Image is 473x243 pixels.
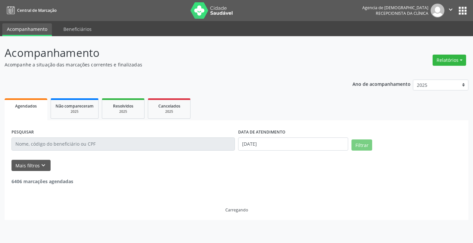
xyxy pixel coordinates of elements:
span: Não compareceram [56,103,94,109]
span: Recepcionista da clínica [376,11,428,16]
span: Resolvidos [113,103,133,109]
button:  [444,4,457,17]
button: Mais filtroskeyboard_arrow_down [11,160,51,171]
div: 2025 [56,109,94,114]
input: Selecione um intervalo [238,137,348,151]
span: Agendados [15,103,37,109]
button: Filtrar [351,139,372,151]
p: Ano de acompanhamento [352,80,411,88]
span: Central de Marcação [17,8,56,13]
img: img [431,4,444,17]
button: Relatórios [433,55,466,66]
a: Acompanhamento [2,23,52,36]
i: keyboard_arrow_down [40,162,47,169]
div: Agencia de [DEMOGRAPHIC_DATA] [362,5,428,11]
div: 2025 [153,109,186,114]
input: Nome, código do beneficiário ou CPF [11,137,235,151]
a: Beneficiários [59,23,96,35]
div: 2025 [107,109,140,114]
div: Carregando [225,207,248,213]
label: PESQUISAR [11,127,34,137]
label: DATA DE ATENDIMENTO [238,127,285,137]
span: Cancelados [158,103,180,109]
a: Central de Marcação [5,5,56,16]
p: Acompanhamento [5,45,329,61]
i:  [447,6,454,13]
strong: 6406 marcações agendadas [11,178,73,184]
p: Acompanhe a situação das marcações correntes e finalizadas [5,61,329,68]
button: apps [457,5,468,16]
